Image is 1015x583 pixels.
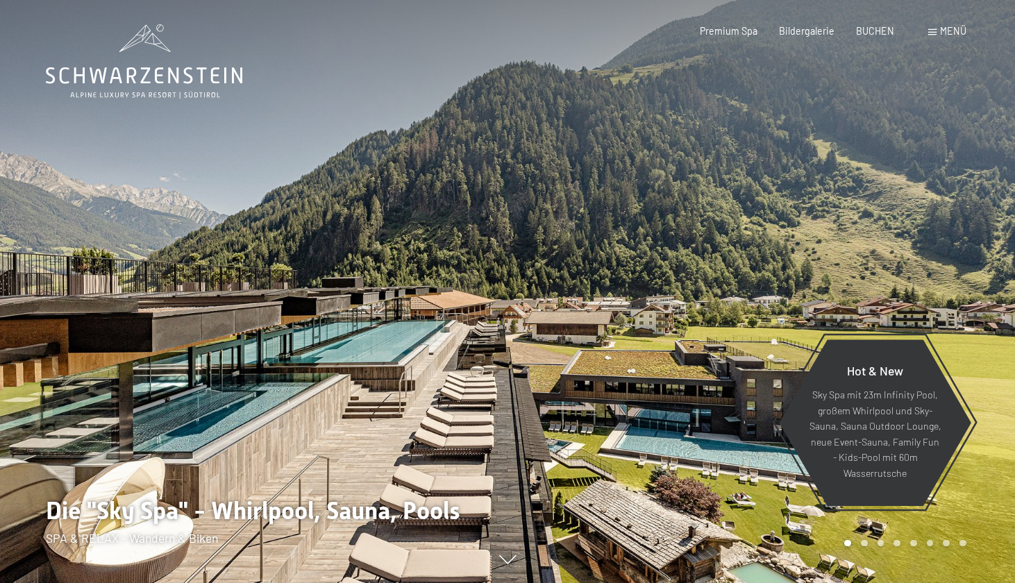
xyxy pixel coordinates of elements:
a: Bildergalerie [779,25,834,37]
span: Hot & New [847,363,903,378]
span: Menü [940,25,966,37]
div: Carousel Page 1 (Current Slide) [844,540,851,547]
div: Carousel Page 6 [927,540,934,547]
p: Sky Spa mit 23m Infinity Pool, großem Whirlpool und Sky-Sauna, Sauna Outdoor Lounge, neue Event-S... [809,388,941,482]
a: BUCHEN [856,25,894,37]
div: Carousel Page 4 [894,540,900,547]
div: Carousel Page 7 [943,540,950,547]
a: Premium Spa [700,25,757,37]
div: Carousel Page 2 [861,540,868,547]
div: Carousel Page 3 [878,540,884,547]
div: Carousel Page 8 [959,540,966,547]
div: Carousel Page 5 [910,540,917,547]
a: Hot & New Sky Spa mit 23m Infinity Pool, großem Whirlpool und Sky-Sauna, Sauna Outdoor Lounge, ne... [778,339,972,507]
div: Carousel Pagination [839,540,966,547]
